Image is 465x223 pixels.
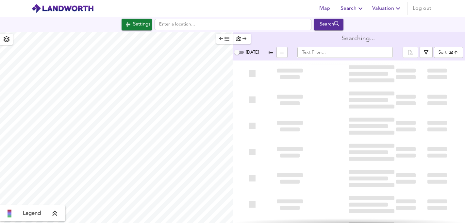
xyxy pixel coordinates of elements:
[122,19,152,30] button: Settings
[314,19,344,30] button: Search
[316,20,342,29] div: Search
[317,4,333,13] span: Map
[155,19,311,30] input: Enter a location...
[372,4,402,13] span: Valuation
[434,47,463,58] div: Sort
[31,4,94,13] img: logo
[341,36,375,42] div: Searching...
[413,4,431,13] span: Log out
[122,19,152,30] div: Click to configure Search Settings
[133,20,150,29] div: Settings
[338,2,367,15] button: Search
[314,19,344,30] div: Run Your Search
[340,4,364,13] span: Search
[314,2,335,15] button: Map
[370,2,405,15] button: Valuation
[403,47,418,58] div: split button
[297,47,393,58] input: Text Filter...
[439,49,447,56] div: Sort
[246,50,259,55] span: [DATE]
[410,2,434,15] button: Log out
[23,210,41,217] span: Legend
